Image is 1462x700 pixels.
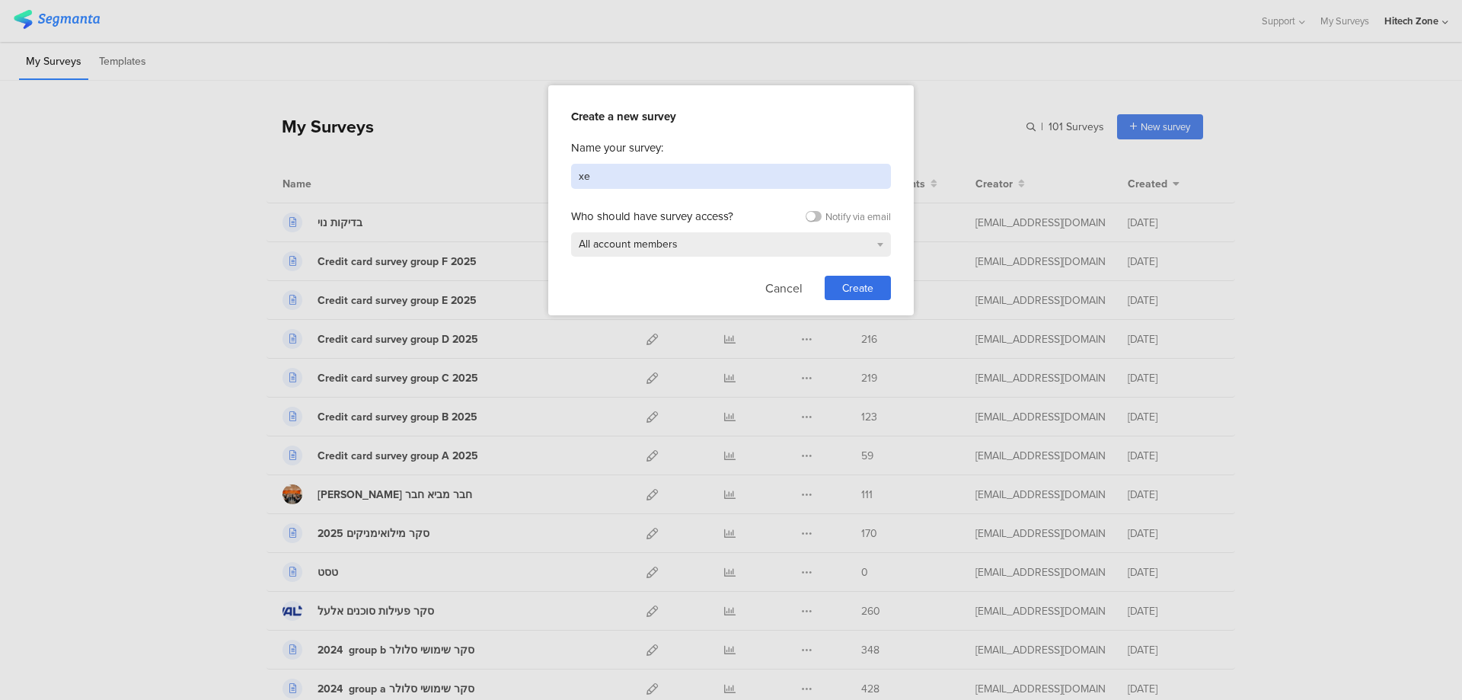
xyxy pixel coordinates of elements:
[765,276,803,300] button: Cancel
[571,208,733,225] div: Who should have survey access?
[571,139,891,156] div: Name your survey:
[571,108,891,125] div: Create a new survey
[825,209,891,224] div: Notify via email
[842,280,873,296] span: Create
[579,236,678,252] span: All account members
